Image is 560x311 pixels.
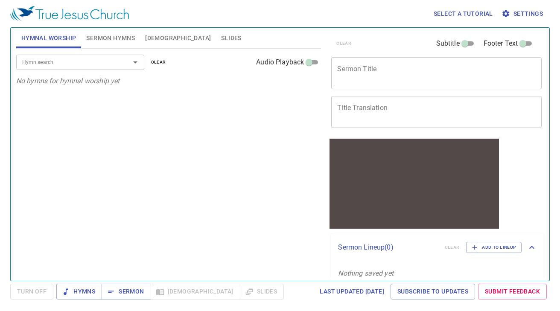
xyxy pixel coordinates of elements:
[316,284,388,299] a: Last updated [DATE]
[503,9,543,19] span: Settings
[338,269,394,277] i: Nothing saved yet
[430,6,496,22] button: Select a tutorial
[146,57,171,67] button: clear
[391,284,475,299] a: Subscribe to Updates
[331,233,544,262] div: Sermon Lineup(0)clearAdd to Lineup
[108,286,144,297] span: Sermon
[397,286,468,297] span: Subscribe to Updates
[500,6,546,22] button: Settings
[256,57,304,67] span: Audio Playback
[86,33,135,44] span: Sermon Hymns
[63,286,95,297] span: Hymns
[328,137,501,230] iframe: from-child
[472,244,516,251] span: Add to Lineup
[436,38,460,49] span: Subtitle
[129,56,141,68] button: Open
[56,284,102,299] button: Hymns
[484,38,518,49] span: Footer Text
[145,33,211,44] span: [DEMOGRAPHIC_DATA]
[466,242,522,253] button: Add to Lineup
[16,77,120,85] i: No hymns for hymnal worship yet
[485,286,540,297] span: Submit Feedback
[434,9,493,19] span: Select a tutorial
[21,33,76,44] span: Hymnal Worship
[320,286,384,297] span: Last updated [DATE]
[102,284,151,299] button: Sermon
[338,242,437,253] p: Sermon Lineup ( 0 )
[221,33,241,44] span: Slides
[478,284,547,299] a: Submit Feedback
[151,58,166,66] span: clear
[10,6,129,21] img: True Jesus Church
